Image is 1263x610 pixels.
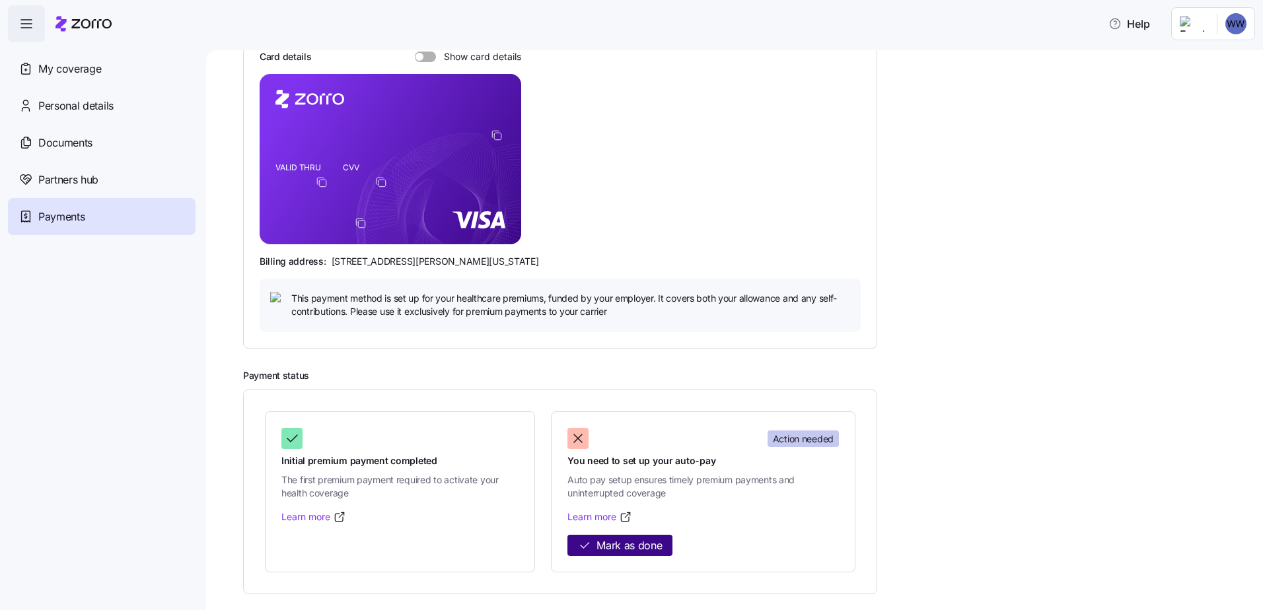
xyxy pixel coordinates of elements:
a: Documents [8,124,196,161]
span: Documents [38,135,92,151]
a: Learn more [281,510,346,524]
span: Mark as done [596,537,662,554]
h2: Payment status [243,370,1245,382]
img: a4fb77e23c81623d32f99afef60e4d42 [1225,13,1246,34]
button: Mark as done [567,535,672,557]
a: Partners hub [8,161,196,198]
span: Help [1108,16,1150,32]
button: copy-to-clipboard [316,176,328,188]
button: copy-to-clipboard [491,129,503,141]
span: Show card details [436,51,521,62]
span: My coverage [38,61,101,77]
a: My coverage [8,50,196,87]
span: Initial premium payment completed [281,454,519,467]
button: copy-to-clipboard [375,176,387,188]
a: Learn more [567,510,632,524]
button: Help [1098,11,1161,37]
span: Personal details [38,98,114,114]
a: Personal details [8,87,196,124]
span: The first premium payment required to activate your health coverage [281,473,519,500]
span: [STREET_ADDRESS][PERSON_NAME][US_STATE] [332,255,539,268]
span: Action needed [773,432,834,446]
tspan: VALID THRU [275,162,321,172]
span: This payment method is set up for your healthcare premiums, funded by your employer. It covers bo... [291,292,850,319]
span: Auto pay setup ensures timely premium payments and uninterrupted coverage [567,473,839,500]
span: Payments [38,209,85,225]
span: Partners hub [38,172,98,188]
h3: Card details [260,50,312,63]
span: You need to set up your auto-pay [567,454,839,467]
a: Payments [8,198,196,235]
tspan: CVV [343,162,359,172]
span: Billing address: [260,255,326,268]
button: copy-to-clipboard [355,217,367,229]
img: Employer logo [1180,16,1206,32]
img: icon bulb [270,292,286,308]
